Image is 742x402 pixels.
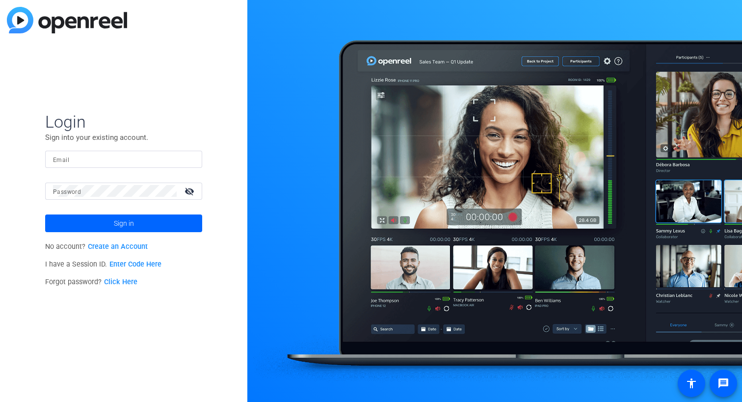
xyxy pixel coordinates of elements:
[104,278,137,286] a: Click Here
[45,214,202,232] button: Sign in
[717,377,729,389] mat-icon: message
[179,184,202,198] mat-icon: visibility_off
[53,188,81,195] mat-label: Password
[7,7,127,33] img: blue-gradient.svg
[114,211,134,236] span: Sign in
[45,278,137,286] span: Forgot password?
[45,132,202,143] p: Sign into your existing account.
[88,242,148,251] a: Create an Account
[45,260,161,268] span: I have a Session ID.
[686,377,697,389] mat-icon: accessibility
[109,260,161,268] a: Enter Code Here
[53,157,69,163] mat-label: Email
[45,111,202,132] span: Login
[45,242,148,251] span: No account?
[53,153,194,165] input: Enter Email Address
